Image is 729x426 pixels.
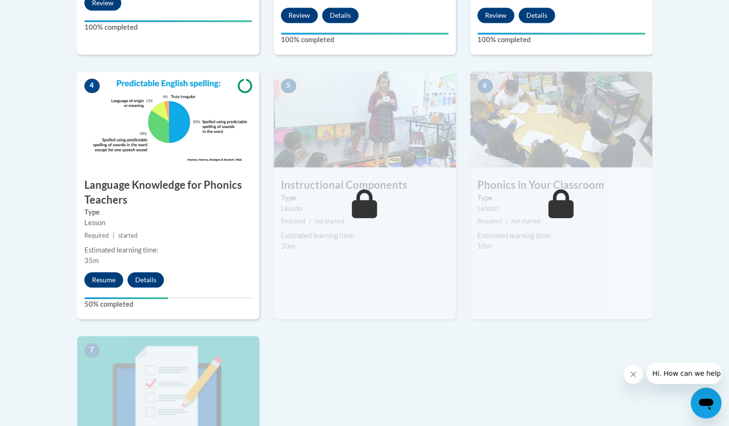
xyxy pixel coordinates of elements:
[470,178,652,193] h3: Phonics in Your Classroom
[274,178,456,193] h3: Instructional Components
[84,256,99,265] span: 35m
[315,218,344,225] span: not started
[84,22,252,33] label: 100% completed
[6,7,78,14] span: Hi. How can we help?
[477,203,645,214] div: Lesson
[511,218,541,225] span: not started
[309,218,311,225] span: |
[281,193,449,203] label: Type
[77,71,259,167] img: Course Image
[281,230,449,241] div: Estimated learning time:
[84,272,123,288] button: Resume
[477,193,645,203] label: Type
[477,8,514,23] button: Review
[281,8,318,23] button: Review
[274,71,456,167] img: Course Image
[77,178,259,207] h3: Language Knowledge for Phonics Teachers
[118,232,138,239] span: started
[84,207,252,218] label: Type
[84,232,109,239] span: Required
[477,33,645,35] div: Your progress
[127,272,164,288] button: Details
[281,203,449,214] div: Lesson
[84,297,168,299] div: Your progress
[647,363,721,384] iframe: Message from company
[477,79,493,93] span: 6
[477,35,645,45] label: 100% completed
[281,218,305,225] span: Required
[281,242,295,250] span: 30m
[84,218,252,228] div: Lesson
[281,35,449,45] label: 100% completed
[624,365,643,384] iframe: Close message
[477,230,645,241] div: Estimated learning time:
[84,299,252,310] label: 50% completed
[281,33,449,35] div: Your progress
[84,245,252,255] div: Estimated learning time:
[322,8,359,23] button: Details
[113,232,115,239] span: |
[519,8,555,23] button: Details
[506,218,508,225] span: |
[84,20,252,22] div: Your progress
[477,242,492,250] span: 10m
[84,343,100,357] span: 7
[281,79,296,93] span: 5
[84,79,100,93] span: 4
[691,388,721,418] iframe: Button to launch messaging window
[470,71,652,167] img: Course Image
[477,218,502,225] span: Required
